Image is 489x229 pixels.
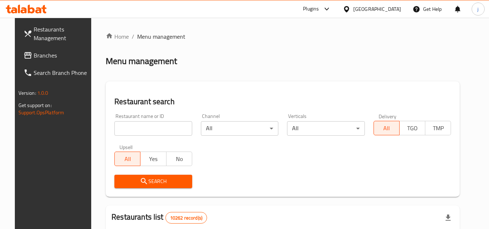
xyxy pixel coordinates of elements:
[169,154,189,164] span: No
[402,123,422,133] span: TGO
[18,88,36,98] span: Version:
[166,215,207,221] span: 10262 record(s)
[303,5,319,13] div: Plugins
[18,64,97,81] a: Search Branch Phone
[18,21,97,47] a: Restaurants Management
[118,154,138,164] span: All
[287,121,365,136] div: All
[379,114,397,119] label: Delivery
[425,121,451,135] button: TMP
[120,177,186,186] span: Search
[143,154,163,164] span: Yes
[34,25,91,42] span: Restaurants Management
[374,121,400,135] button: All
[106,55,177,67] h2: Menu management
[106,32,129,41] a: Home
[399,121,425,135] button: TGO
[428,123,448,133] span: TMP
[114,121,192,136] input: Search for restaurant name or ID..
[114,175,192,188] button: Search
[137,32,185,41] span: Menu management
[18,108,64,117] a: Support.OpsPlatform
[114,96,451,107] h2: Restaurant search
[140,152,166,166] button: Yes
[132,32,134,41] li: /
[201,121,279,136] div: All
[34,51,91,60] span: Branches
[18,47,97,64] a: Branches
[114,152,140,166] button: All
[439,209,457,226] div: Export file
[106,32,460,41] nav: breadcrumb
[353,5,401,13] div: [GEOGRAPHIC_DATA]
[166,152,192,166] button: No
[34,68,91,77] span: Search Branch Phone
[377,123,397,133] span: All
[477,5,479,13] span: j
[37,88,49,98] span: 1.0.0
[165,212,207,224] div: Total records count
[111,212,207,224] h2: Restaurants list
[18,101,52,110] span: Get support on:
[119,144,133,149] label: Upsell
